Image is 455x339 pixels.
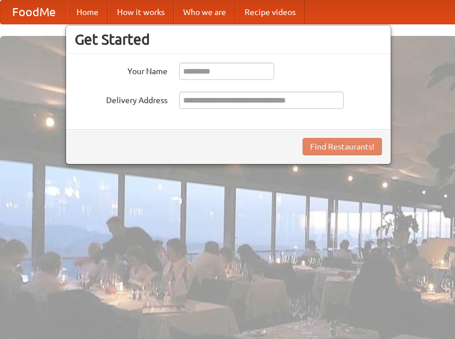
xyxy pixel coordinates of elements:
[108,1,174,24] a: How it works
[75,92,168,106] label: Delivery Address
[303,138,382,155] button: Find Restaurants!
[1,1,67,24] a: FoodMe
[67,1,108,24] a: Home
[75,31,382,48] h3: Get Started
[75,63,168,77] label: Your Name
[174,1,235,24] a: Who we are
[235,1,305,24] a: Recipe videos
